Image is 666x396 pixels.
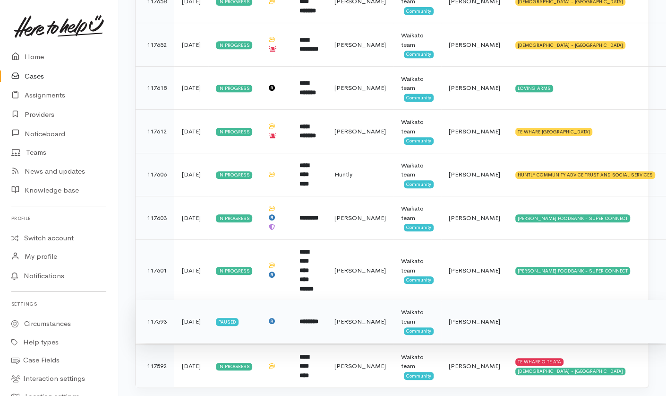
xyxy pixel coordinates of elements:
div: Waikato team [401,256,434,275]
td: 117618 [136,66,174,110]
div: In progress [216,267,252,274]
span: [PERSON_NAME] [334,214,386,222]
div: Waikato team [401,204,434,222]
span: [PERSON_NAME] [334,127,386,135]
td: [DATE] [174,300,208,343]
div: [DEMOGRAPHIC_DATA] - [GEOGRAPHIC_DATA] [515,41,625,49]
span: [PERSON_NAME] [334,362,386,370]
div: HUNTLY COMMUNITY ADVICE TRUST AND SOCIAL SERVICES [515,171,655,179]
span: [PERSON_NAME] [334,266,386,274]
td: 117601 [136,239,174,301]
td: 117592 [136,344,174,387]
h6: Settings [11,298,106,310]
div: Paused [216,318,239,326]
span: [PERSON_NAME] [449,41,500,49]
div: Waikato team [401,31,434,49]
td: [DATE] [174,153,208,196]
span: Community [404,7,434,15]
span: Community [404,137,434,145]
span: Community [404,180,434,188]
div: In progress [216,363,252,370]
div: [DEMOGRAPHIC_DATA] - [GEOGRAPHIC_DATA] [515,368,625,375]
td: 117606 [136,153,174,196]
td: [DATE] [174,23,208,67]
div: In progress [216,41,252,49]
div: Waikato team [401,161,434,179]
div: In progress [216,171,252,179]
span: Community [404,51,434,58]
div: In progress [216,85,252,92]
span: [PERSON_NAME] [449,214,500,222]
div: Waikato team [401,74,434,93]
td: 117593 [136,300,174,343]
div: Waikato team [401,308,434,326]
span: [PERSON_NAME] [334,317,386,326]
span: [PERSON_NAME] [449,127,500,135]
span: Community [404,94,434,101]
div: [PERSON_NAME] FOODBANK - SUPER CONNECT [515,267,630,274]
td: [DATE] [174,239,208,301]
div: TE WHARE O TE ATA [515,358,564,366]
span: [PERSON_NAME] [334,84,386,92]
div: [PERSON_NAME] FOODBANK - SUPER CONNECT [515,214,630,222]
span: Huntly [334,170,352,178]
span: Community [404,224,434,231]
span: [PERSON_NAME] [449,170,500,178]
div: Waikato team [401,352,434,371]
h6: Profile [11,212,106,225]
span: [PERSON_NAME] [334,41,386,49]
span: Community [404,372,434,379]
span: [PERSON_NAME] [449,362,500,370]
span: [PERSON_NAME] [449,317,500,326]
div: TE WHARE [GEOGRAPHIC_DATA] [515,128,592,135]
td: 117612 [136,110,174,153]
div: Waikato team [401,117,434,136]
span: Community [404,327,434,335]
span: Community [404,276,434,284]
td: [DATE] [174,344,208,387]
div: In progress [216,128,252,135]
div: In progress [216,214,252,222]
td: [DATE] [174,196,208,240]
td: 117652 [136,23,174,67]
span: [PERSON_NAME] [449,266,500,274]
div: LOVING ARMS [515,85,553,92]
td: [DATE] [174,66,208,110]
span: [PERSON_NAME] [449,84,500,92]
td: 117603 [136,196,174,240]
td: [DATE] [174,110,208,153]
